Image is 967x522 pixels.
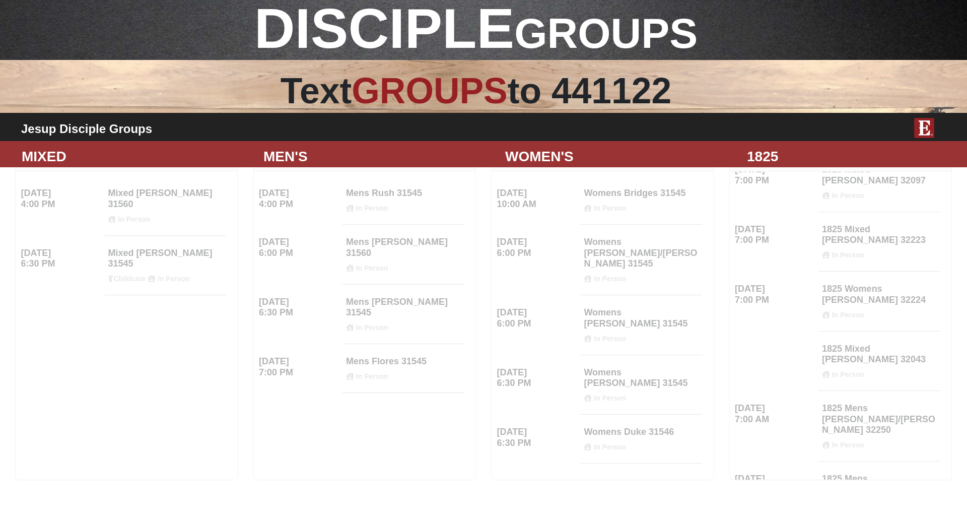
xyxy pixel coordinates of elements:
h4: 1825 Mixed [PERSON_NAME] 32043 [822,344,937,379]
div: MIXED [14,146,256,167]
h4: [DATE] 6:30 PM [21,248,101,270]
h4: [DATE] 7:00 PM [259,356,339,378]
h4: Womens [PERSON_NAME] 31545 [584,307,699,343]
h4: [DATE] 6:30 PM [259,297,339,318]
h4: 1825 Mens [PERSON_NAME]/[PERSON_NAME] 32250 [822,474,937,520]
h4: Mens Flores 31545 [346,356,461,381]
strong: In Person [594,275,626,283]
strong: In Person [832,251,864,259]
h4: [DATE] 6:00 PM [497,307,577,329]
strong: In Person [594,443,626,451]
strong: In Person [594,394,626,402]
strong: In Person [832,441,864,449]
h4: Womens [PERSON_NAME] 31545 [584,367,699,403]
h4: Mixed [PERSON_NAME] 31545 [108,248,223,283]
h4: [DATE] 7:00 AM [735,474,815,495]
h4: Mens [PERSON_NAME] 31545 [346,297,461,332]
strong: Childcare [113,275,146,283]
h4: Womens [PERSON_NAME]/[PERSON_NAME] 31545 [584,237,699,283]
strong: In Person [356,264,388,272]
strong: In Person [356,372,388,380]
img: E-icon-fireweed-White-TM.png [914,118,934,138]
h4: [DATE] 6:30 PM [497,427,577,448]
h4: Womens Duke 31546 [584,427,699,451]
strong: In Person [832,370,864,378]
strong: In Person [158,275,190,283]
strong: In Person [356,323,388,332]
span: GROUPS [514,10,698,57]
h4: 1825 Mens [PERSON_NAME]/[PERSON_NAME] 32250 [822,403,937,449]
b: Jesup Disciple Groups [21,122,152,136]
h4: Mens [PERSON_NAME] 31560 [346,237,461,272]
span: GROUPS [352,71,507,111]
div: WOMEN'S [498,146,739,167]
strong: In Person [832,311,864,319]
h4: [DATE] 6:30 PM [497,367,577,389]
div: MEN'S [256,146,498,167]
h4: [DATE] 7:00 PM [735,284,815,305]
h4: 1825 Womens [PERSON_NAME] 32224 [822,284,937,319]
strong: In Person [594,335,626,343]
h4: [DATE] 7:00 AM [735,403,815,425]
